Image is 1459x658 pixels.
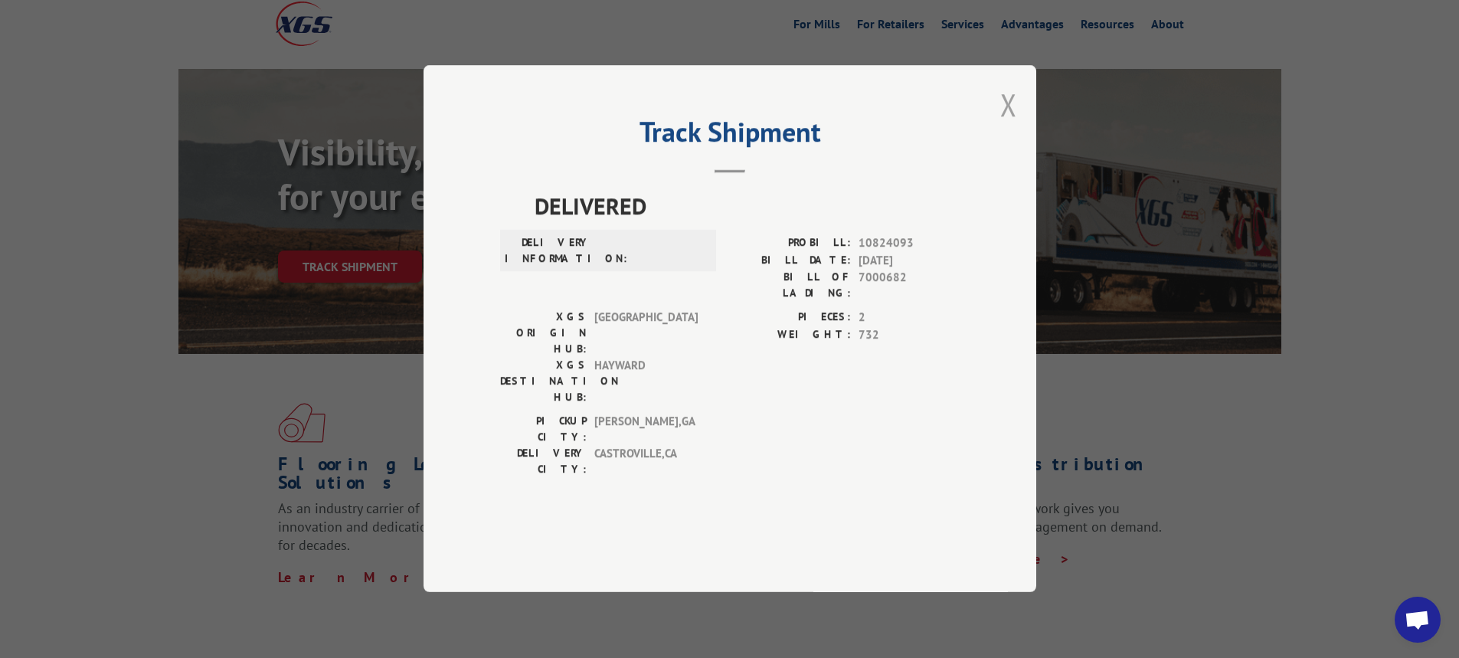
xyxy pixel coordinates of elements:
[500,309,587,358] label: XGS ORIGIN HUB:
[500,414,587,446] label: PICKUP CITY:
[505,235,591,267] label: DELIVERY INFORMATION:
[594,309,698,358] span: [GEOGRAPHIC_DATA]
[859,270,960,302] span: 7000682
[730,252,851,270] label: BILL DATE:
[730,235,851,253] label: PROBILL:
[500,446,587,478] label: DELIVERY CITY:
[500,121,960,150] h2: Track Shipment
[1000,84,1017,125] button: Close modal
[730,270,851,302] label: BILL OF LADING:
[859,326,960,344] span: 732
[594,446,698,478] span: CASTROVILLE , CA
[859,309,960,327] span: 2
[859,252,960,270] span: [DATE]
[1395,597,1441,643] div: Open chat
[500,358,587,406] label: XGS DESTINATION HUB:
[594,414,698,446] span: [PERSON_NAME] , GA
[535,189,960,224] span: DELIVERED
[730,326,851,344] label: WEIGHT:
[594,358,698,406] span: HAYWARD
[730,309,851,327] label: PIECES:
[859,235,960,253] span: 10824093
